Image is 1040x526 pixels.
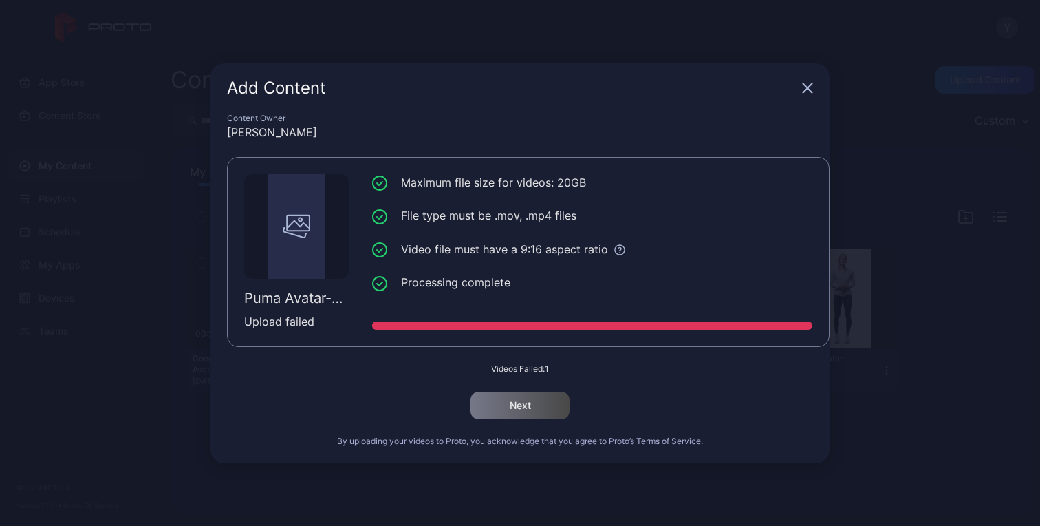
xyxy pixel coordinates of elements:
div: By uploading your videos to Proto, you acknowledge that you agree to Proto’s . [227,436,813,447]
div: Upload failed [244,313,349,330]
div: Next [510,400,531,411]
div: Videos Failed: 1 [227,364,813,375]
div: Add Content [227,80,797,96]
button: Next [470,392,570,419]
li: Maximum file size for videos: 20GB [372,174,812,191]
button: Terms of Service [636,436,701,447]
li: File type must be .mov, .mp4 files [372,207,812,224]
li: Video file must have a 9:16 aspect ratio [372,241,812,258]
div: [PERSON_NAME] [227,124,813,140]
div: Content Owner [227,113,813,124]
li: Processing complete [372,274,812,291]
div: Puma Avatar-M-4k(3).mp4 [244,290,349,306]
